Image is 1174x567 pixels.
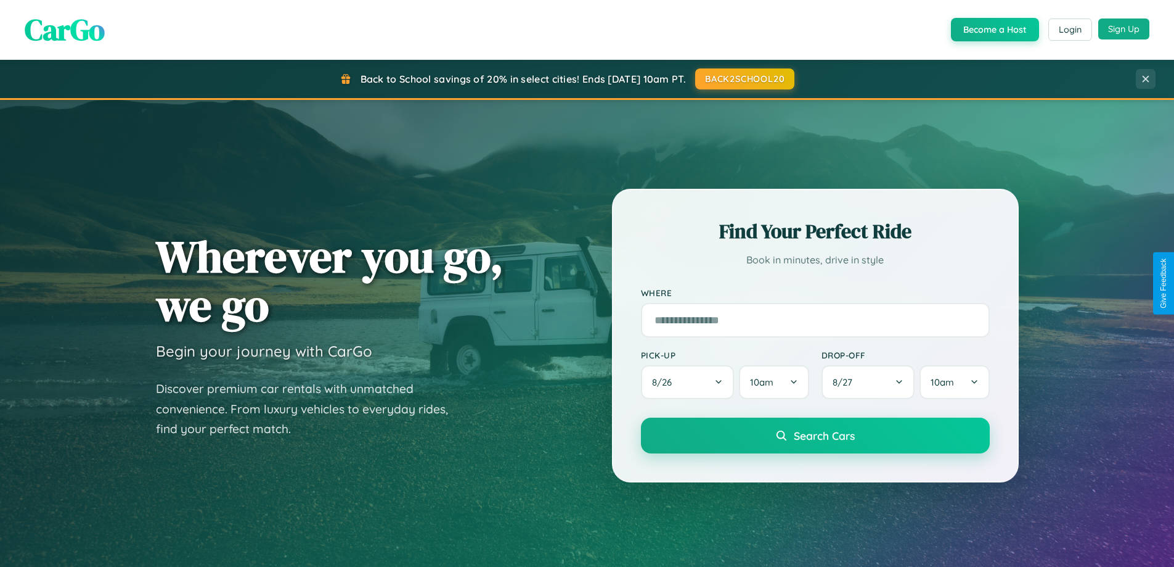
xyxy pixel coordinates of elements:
span: 8 / 27 [833,376,858,388]
button: Become a Host [951,18,1039,41]
button: 10am [919,365,989,399]
button: 10am [739,365,809,399]
label: Pick-up [641,350,809,360]
p: Discover premium car rentals with unmatched convenience. From luxury vehicles to everyday rides, ... [156,379,464,439]
button: Search Cars [641,418,990,453]
span: CarGo [25,9,105,50]
div: Give Feedback [1159,259,1168,308]
span: 10am [931,376,954,388]
button: 8/27 [821,365,915,399]
label: Drop-off [821,350,990,360]
p: Book in minutes, drive in style [641,251,990,269]
button: BACK2SCHOOL20 [695,68,794,89]
span: 8 / 26 [652,376,678,388]
button: 8/26 [641,365,735,399]
span: Search Cars [794,429,855,442]
label: Where [641,288,990,298]
h1: Wherever you go, we go [156,232,503,329]
button: Login [1048,19,1092,41]
span: 10am [750,376,773,388]
span: Back to School savings of 20% in select cities! Ends [DATE] 10am PT. [361,73,686,85]
h3: Begin your journey with CarGo [156,342,372,360]
h2: Find Your Perfect Ride [641,218,990,245]
button: Sign Up [1098,19,1149,39]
